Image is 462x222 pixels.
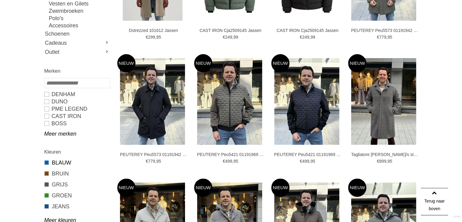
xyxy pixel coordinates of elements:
a: BRUIN [44,170,110,178]
span: , [232,159,233,164]
a: JEANS [44,203,110,210]
a: GRIJS [44,181,110,189]
span: € [223,159,225,164]
span: , [155,159,156,164]
span: 249 [225,35,232,40]
span: , [309,159,310,164]
span: 499 [302,159,309,164]
span: 899 [379,159,386,164]
a: Tagliatore [PERSON_NAME]/s st 610019 q [GEOGRAPHIC_DATA] [351,152,418,157]
span: 99 [233,35,238,40]
span: 95 [310,159,315,164]
img: PEUTEREY Peu5421 01191969 Jassen [197,58,262,145]
span: € [300,159,302,164]
a: Duno [44,98,110,105]
a: PME LEGEND [44,105,110,113]
span: € [146,35,148,40]
span: 95 [233,159,238,164]
img: PEUTEREY Peu5421 01191969 Jassen [274,58,339,145]
a: GROEN [44,192,110,199]
a: Dstrezzed 101612 Jassen [120,28,187,33]
span: 95 [388,159,392,164]
span: 249 [302,35,309,40]
span: € [300,35,302,40]
span: , [386,159,388,164]
h2: Kleuren [44,148,110,156]
h2: Merken [44,67,110,75]
a: Meer merken [44,130,110,137]
a: BOSS [44,120,110,127]
a: DENHAM [44,91,110,98]
span: € [223,35,225,40]
span: € [377,159,379,164]
a: Cadeaus [44,38,110,47]
span: 499 [225,159,232,164]
a: PEUTEREY Peu5573 01191942 Jassen [120,152,187,157]
a: Polo's [49,15,110,22]
span: 95 [156,35,161,40]
span: 99 [310,35,315,40]
a: CAST IRON [44,113,110,120]
a: Terug naar boven [421,188,448,215]
span: 95 [388,35,392,40]
a: Zwembroeken [49,7,110,15]
span: 95 [156,159,161,164]
span: € [377,35,379,40]
span: , [232,35,233,40]
a: BLAUW [44,159,110,167]
a: Outlet [44,47,110,57]
img: Tagliatore Salomons/s st 610019 q Jassen [351,58,416,145]
a: PEUTEREY Peu5421 01191969 Jassen [197,152,264,157]
span: 779 [148,159,155,164]
span: , [309,35,310,40]
span: € [146,159,148,164]
a: CAST IRON Cja2509145 Jassen [274,28,341,33]
span: , [386,35,388,40]
span: , [155,35,156,40]
span: 779 [379,35,386,40]
a: CAST IRON Cja2509145 Jassen [197,28,264,33]
a: PEUTEREY Peu5421 01191969 Jassen [274,152,341,157]
a: Divide [453,213,460,220]
a: PEUTEREY Peu5573 01191942 Jassen [351,28,418,33]
a: Accessoires [49,22,110,29]
span: 299 [148,35,155,40]
a: Schoenen [44,29,110,38]
img: PEUTEREY Peu5573 01191942 Jassen [120,58,185,145]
